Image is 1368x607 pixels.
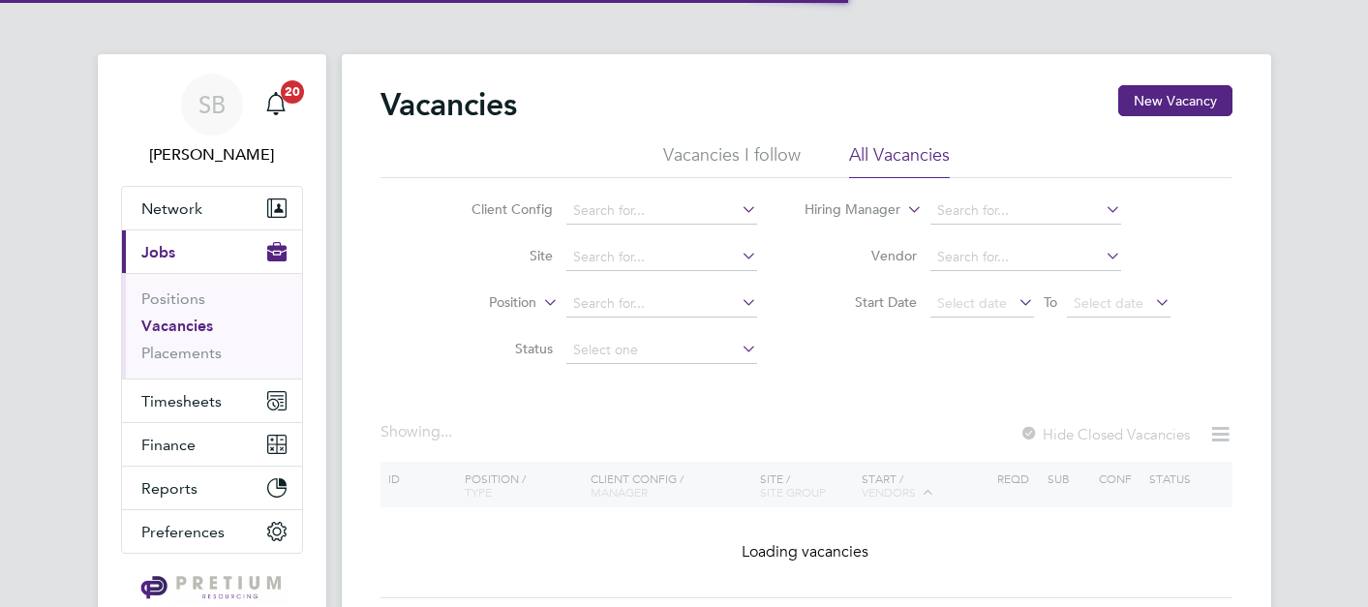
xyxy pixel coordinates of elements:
span: Select date [1074,294,1143,312]
span: Preferences [141,523,225,541]
h2: Vacancies [380,85,517,124]
input: Select one [566,337,757,364]
label: Vendor [806,247,917,264]
button: Jobs [122,230,302,273]
a: Vacancies [141,317,213,335]
label: Status [441,340,553,357]
span: SB [198,92,226,117]
span: Select date [937,294,1007,312]
input: Search for... [566,290,757,318]
input: Search for... [930,197,1121,225]
a: Go to home page [121,573,303,604]
label: Start Date [806,293,917,311]
button: New Vacancy [1118,85,1232,116]
li: Vacancies I follow [663,143,801,178]
a: Placements [141,344,222,362]
a: 20 [257,74,295,136]
span: Jobs [141,243,175,261]
span: Reports [141,479,198,498]
span: ... [441,422,452,441]
label: Client Config [441,200,553,218]
div: Showing [380,422,456,442]
button: Reports [122,467,302,509]
button: Preferences [122,510,302,553]
button: Network [122,187,302,229]
label: Hiring Manager [789,200,900,220]
div: Jobs [122,273,302,379]
label: Site [441,247,553,264]
li: All Vacancies [849,143,950,178]
label: Hide Closed Vacancies [1019,425,1190,443]
span: Network [141,199,202,218]
input: Search for... [930,244,1121,271]
span: To [1038,289,1063,315]
span: Finance [141,436,196,454]
input: Search for... [566,197,757,225]
a: Positions [141,289,205,308]
span: Sasha Baird [121,143,303,167]
button: Timesheets [122,379,302,422]
span: 20 [281,80,304,104]
a: SB[PERSON_NAME] [121,74,303,167]
span: Timesheets [141,392,222,410]
input: Search for... [566,244,757,271]
img: pretium-logo-retina.png [136,573,288,604]
button: Finance [122,423,302,466]
label: Position [425,293,536,313]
